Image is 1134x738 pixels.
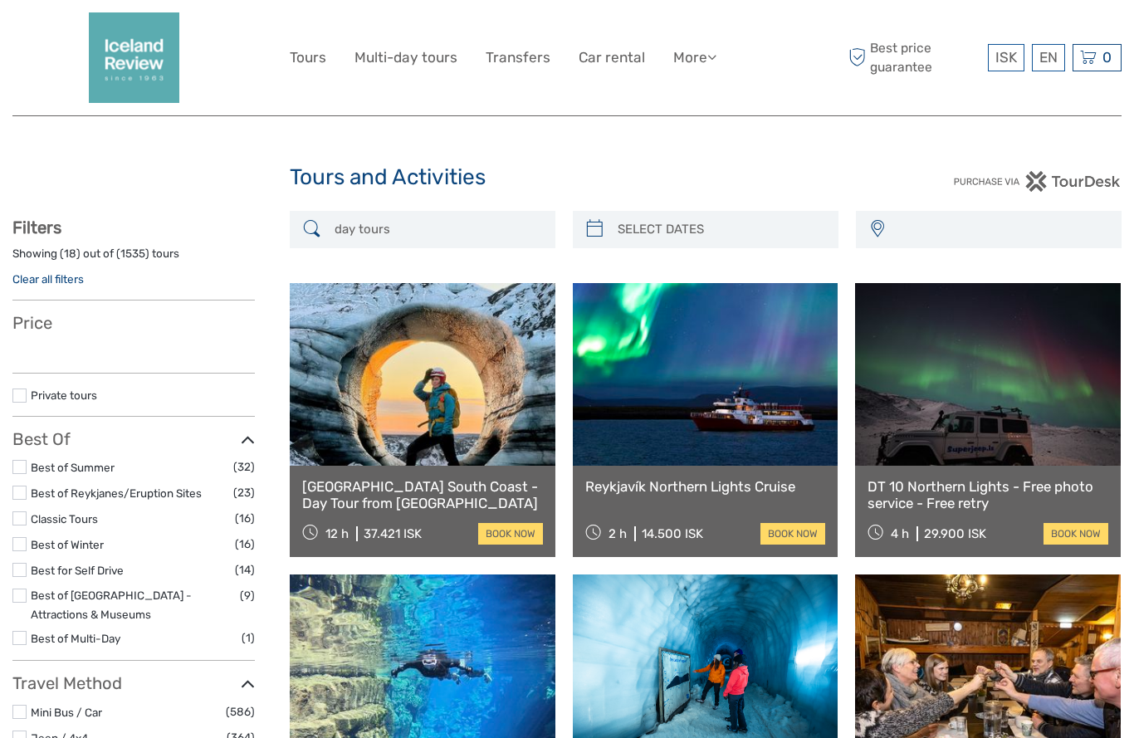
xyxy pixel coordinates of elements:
[486,46,550,70] a: Transfers
[302,478,543,512] a: [GEOGRAPHIC_DATA] South Coast - Day Tour from [GEOGRAPHIC_DATA]
[354,46,457,70] a: Multi-day tours
[760,523,825,545] a: book now
[64,246,76,261] label: 18
[12,673,255,693] h3: Travel Method
[12,217,61,237] strong: Filters
[12,272,84,286] a: Clear all filters
[325,526,349,541] span: 12 h
[31,589,192,621] a: Best of [GEOGRAPHIC_DATA] - Attractions & Museums
[1044,523,1108,545] a: book now
[290,46,326,70] a: Tours
[611,215,830,244] input: SELECT DATES
[31,538,104,551] a: Best of Winter
[31,512,98,525] a: Classic Tours
[478,523,543,545] a: book now
[1032,44,1065,71] div: EN
[609,526,627,541] span: 2 h
[953,171,1122,192] img: PurchaseViaTourDesk.png
[226,702,255,721] span: (586)
[235,509,255,528] span: (16)
[242,628,255,648] span: (1)
[89,12,179,103] img: 2352-2242c590-57d0-4cbf-9375-f685811e12ac_logo_big.png
[364,526,422,541] div: 37.421 ISK
[31,486,202,500] a: Best of Reykjanes/Eruption Sites
[12,246,255,271] div: Showing ( ) out of ( ) tours
[233,457,255,477] span: (32)
[31,389,97,402] a: Private tours
[328,215,547,244] input: SEARCH
[642,526,703,541] div: 14.500 ISK
[868,478,1108,512] a: DT 10 Northern Lights - Free photo service - Free retry
[12,313,255,333] h3: Price
[995,49,1017,66] span: ISK
[233,483,255,502] span: (23)
[1100,49,1114,66] span: 0
[235,560,255,579] span: (14)
[924,526,986,541] div: 29.900 ISK
[31,632,120,645] a: Best of Multi-Day
[12,429,255,449] h3: Best Of
[844,39,984,76] span: Best price guarantee
[585,478,826,495] a: Reykjavík Northern Lights Cruise
[120,246,145,261] label: 1535
[31,564,124,577] a: Best for Self Drive
[240,586,255,605] span: (9)
[31,461,115,474] a: Best of Summer
[235,535,255,554] span: (16)
[31,706,102,719] a: Mini Bus / Car
[579,46,645,70] a: Car rental
[891,526,909,541] span: 4 h
[290,164,844,191] h1: Tours and Activities
[673,46,716,70] a: More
